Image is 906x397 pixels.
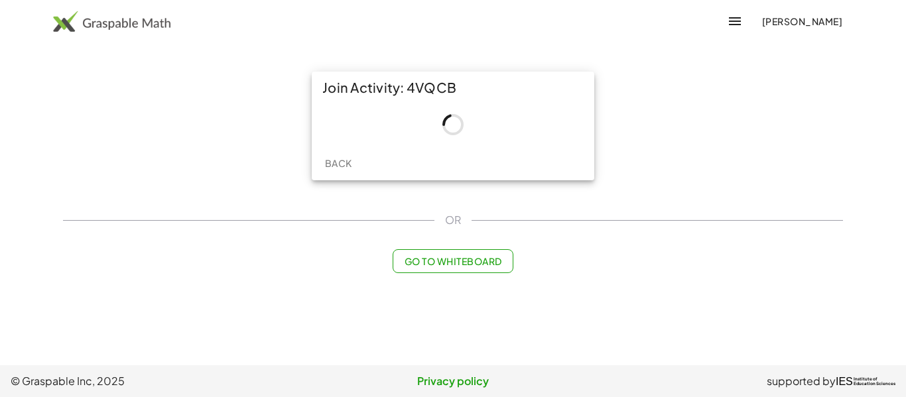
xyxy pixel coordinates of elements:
span: [PERSON_NAME] [761,15,842,27]
span: Back [324,157,352,169]
div: Join Activity: 4VQCB [312,72,594,103]
button: [PERSON_NAME] [751,9,853,33]
button: Back [317,151,359,175]
span: Go to Whiteboard [404,255,501,267]
span: OR [445,212,461,228]
a: IESInstitute ofEducation Sciences [836,373,895,389]
button: Go to Whiteboard [393,249,513,273]
span: supported by [767,373,836,389]
span: © Graspable Inc, 2025 [11,373,306,389]
a: Privacy policy [306,373,601,389]
span: IES [836,375,853,388]
span: Institute of Education Sciences [854,377,895,386]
